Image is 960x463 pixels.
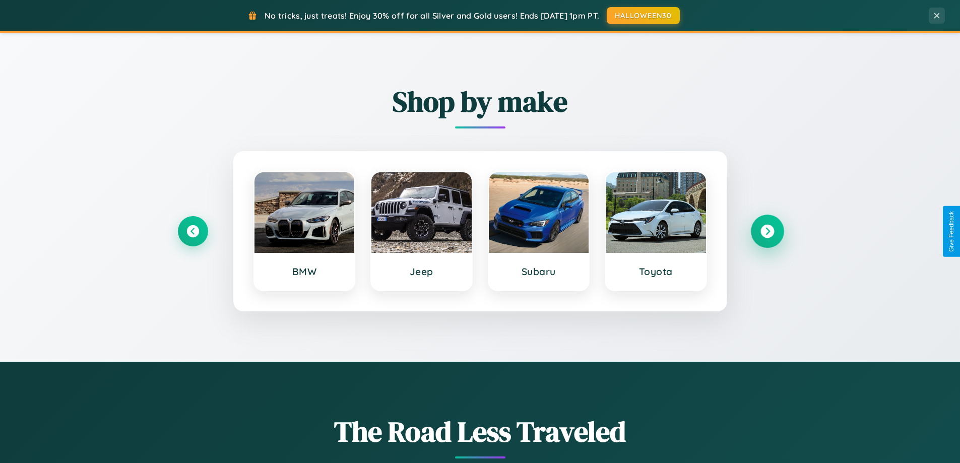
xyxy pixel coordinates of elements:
h3: Jeep [381,266,462,278]
div: Give Feedback [948,211,955,252]
h1: The Road Less Traveled [178,412,783,451]
span: No tricks, just treats! Enjoy 30% off for all Silver and Gold users! Ends [DATE] 1pm PT. [265,11,599,21]
h3: BMW [265,266,345,278]
h3: Subaru [499,266,579,278]
button: HALLOWEEN30 [607,7,680,24]
h2: Shop by make [178,82,783,121]
h3: Toyota [616,266,696,278]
